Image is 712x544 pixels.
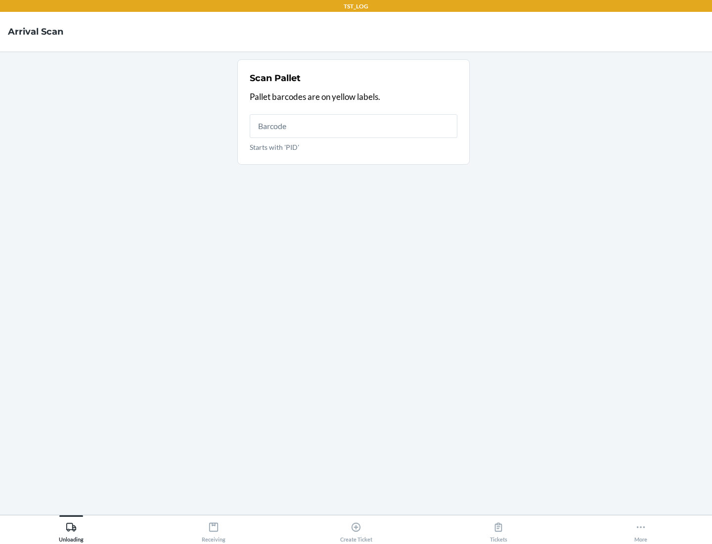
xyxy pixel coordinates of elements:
[250,114,457,138] input: Starts with 'PID'
[250,91,457,103] p: Pallet barcodes are on yellow labels.
[570,515,712,543] button: More
[634,518,647,543] div: More
[250,72,301,85] h2: Scan Pallet
[59,518,84,543] div: Unloading
[202,518,225,543] div: Receiving
[344,2,368,11] p: TST_LOG
[490,518,507,543] div: Tickets
[340,518,372,543] div: Create Ticket
[142,515,285,543] button: Receiving
[427,515,570,543] button: Tickets
[8,25,63,38] h4: Arrival Scan
[285,515,427,543] button: Create Ticket
[250,142,457,152] p: Starts with 'PID'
